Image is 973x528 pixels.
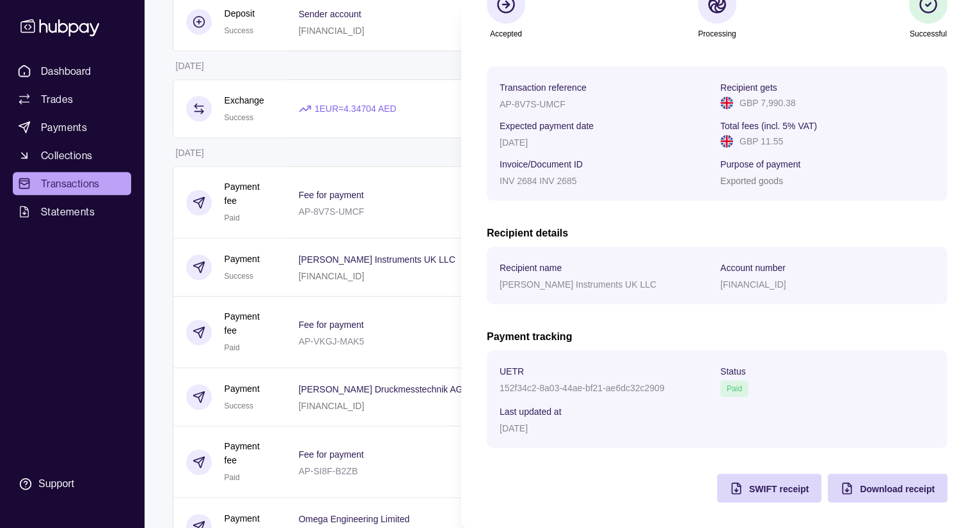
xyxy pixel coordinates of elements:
span: Download receipt [860,484,935,494]
p: [PERSON_NAME] Instruments UK LLC [500,279,656,290]
h2: Recipient details [487,226,947,240]
p: [DATE] [500,423,528,433]
button: SWIFT receipt [717,474,821,502]
p: Processing [698,27,736,41]
p: Exported goods [720,176,783,186]
p: Transaction reference [500,82,587,93]
p: Last updated at [500,407,562,417]
p: Total fees (incl. 5% VAT) [720,121,817,131]
p: GBP 7,990.38 [740,96,796,110]
p: Purpose of payment [720,159,800,169]
p: Accepted [490,27,522,41]
p: UETR [500,366,524,377]
p: Account number [720,263,786,273]
h2: Payment tracking [487,330,947,344]
p: 152f34c2-8a03-44ae-bf21-ae6dc32c2909 [500,383,665,393]
p: Status [720,366,746,377]
p: Recipient name [500,263,562,273]
p: GBP 11.55 [740,134,783,148]
p: Invoice/Document ID [500,159,583,169]
p: Recipient gets [720,82,777,93]
p: INV 2684 INV 2685 [500,176,577,186]
img: gb [720,135,733,148]
p: AP-8V7S-UMCF [500,99,566,109]
button: Download receipt [828,474,947,502]
p: [FINANCIAL_ID] [720,279,786,290]
p: Expected payment date [500,121,594,131]
span: Paid [727,384,742,393]
span: SWIFT receipt [749,484,809,494]
p: Successful [910,27,947,41]
img: gb [720,97,733,109]
p: [DATE] [500,137,528,148]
